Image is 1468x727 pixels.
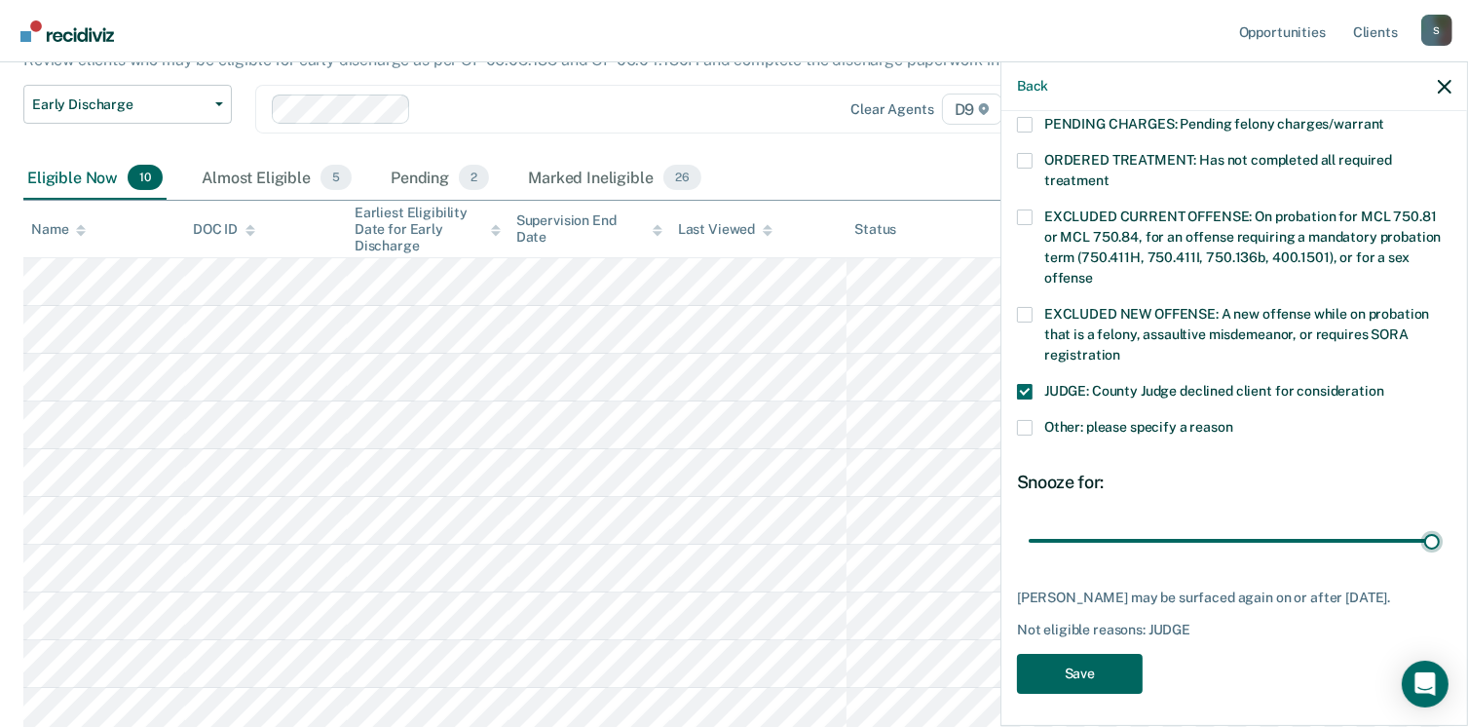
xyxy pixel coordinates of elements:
button: Profile dropdown button [1421,15,1452,46]
div: Eligible Now [23,157,167,200]
button: Save [1017,654,1143,694]
div: Clear agents [850,101,933,118]
span: 2 [459,165,489,190]
div: Supervision End Date [516,212,662,246]
span: Other: please specify a reason [1044,419,1233,435]
div: DOC ID [193,221,255,238]
span: Early Discharge [32,96,207,113]
button: Back [1017,78,1048,95]
img: Recidiviz [20,20,114,42]
span: JUDGE: County Judge declined client for consideration [1044,383,1384,399]
div: Last Viewed [678,221,772,238]
div: Marked Ineligible [524,157,704,200]
div: [PERSON_NAME] may be surfaced again on or after [DATE]. [1017,590,1451,606]
div: Open Intercom Messenger [1402,661,1449,708]
div: Not eligible reasons: JUDGE [1017,622,1451,638]
div: Status [854,221,896,238]
span: D9 [942,94,1003,125]
div: Pending [387,157,493,200]
div: Snooze for: [1017,472,1451,493]
span: EXCLUDED NEW OFFENSE: A new offense while on probation that is a felony, assaultive misdemeanor, ... [1044,306,1429,363]
div: Earliest Eligibility Date for Early Discharge [355,205,501,253]
span: 26 [663,165,701,190]
div: Almost Eligible [198,157,356,200]
span: 5 [320,165,352,190]
div: S [1421,15,1452,46]
span: PENDING CHARGES: Pending felony charges/warrant [1044,116,1384,132]
div: Name [31,221,86,238]
span: 10 [128,165,163,190]
span: EXCLUDED CURRENT OFFENSE: On probation for MCL 750.81 or MCL 750.84, for an offense requiring a m... [1044,209,1441,286]
span: ORDERED TREATMENT: Has not completed all required treatment [1044,152,1392,188]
